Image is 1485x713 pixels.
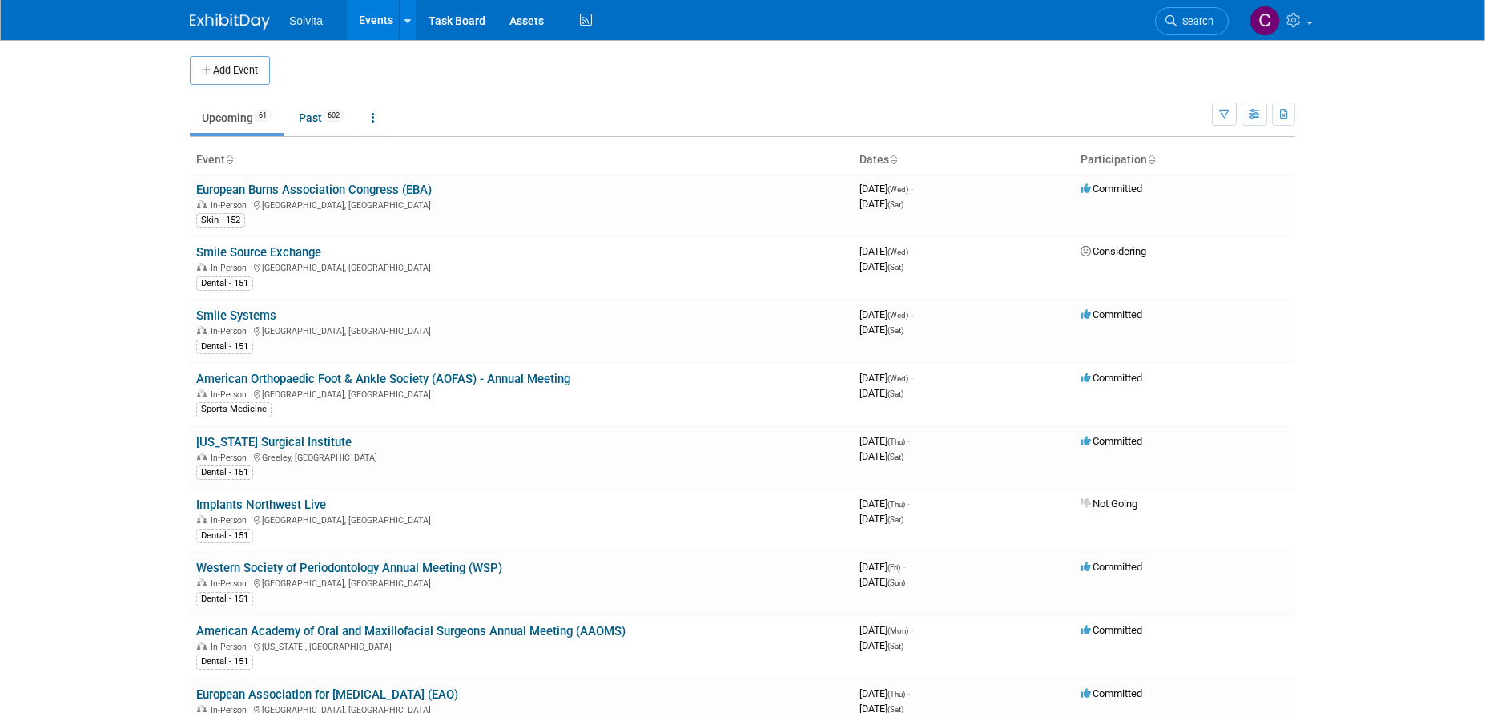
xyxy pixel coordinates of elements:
[859,372,913,384] span: [DATE]
[887,326,903,335] span: (Sat)
[887,200,903,209] span: (Sat)
[889,153,897,166] a: Sort by Start Date
[197,515,207,523] img: In-Person Event
[1081,372,1142,384] span: Committed
[859,387,903,399] span: [DATE]
[887,374,908,383] span: (Wed)
[196,687,458,702] a: European Association for [MEDICAL_DATA] (EAO)
[196,324,847,336] div: [GEOGRAPHIC_DATA], [GEOGRAPHIC_DATA]
[887,453,903,461] span: (Sat)
[1081,561,1142,573] span: Committed
[196,198,847,211] div: [GEOGRAPHIC_DATA], [GEOGRAPHIC_DATA]
[887,690,905,699] span: (Thu)
[196,592,253,606] div: Dental - 151
[859,308,913,320] span: [DATE]
[196,529,253,543] div: Dental - 151
[197,642,207,650] img: In-Person Event
[859,576,905,588] span: [DATE]
[859,260,903,272] span: [DATE]
[859,183,913,195] span: [DATE]
[887,578,905,587] span: (Sun)
[887,248,908,256] span: (Wed)
[859,513,903,525] span: [DATE]
[289,14,323,27] span: Solvita
[887,500,905,509] span: (Thu)
[197,263,207,271] img: In-Person Event
[197,389,207,397] img: In-Person Event
[887,437,905,446] span: (Thu)
[1081,308,1142,320] span: Committed
[887,515,903,524] span: (Sat)
[1081,435,1142,447] span: Committed
[907,435,910,447] span: -
[196,513,847,526] div: [GEOGRAPHIC_DATA], [GEOGRAPHIC_DATA]
[907,687,910,699] span: -
[211,389,252,400] span: In-Person
[197,578,207,586] img: In-Person Event
[859,245,913,257] span: [DATE]
[211,200,252,211] span: In-Person
[859,324,903,336] span: [DATE]
[196,402,272,417] div: Sports Medicine
[197,705,207,713] img: In-Person Event
[887,311,908,320] span: (Wed)
[190,56,270,85] button: Add Event
[225,153,233,166] a: Sort by Event Name
[859,624,913,636] span: [DATE]
[287,103,356,133] a: Past602
[196,372,570,386] a: American Orthopaedic Foot & Ankle Society (AOFAS) - Annual Meeting
[859,639,903,651] span: [DATE]
[903,561,905,573] span: -
[887,263,903,272] span: (Sat)
[1155,7,1229,35] a: Search
[911,245,913,257] span: -
[1250,6,1280,36] img: Cindy Miller
[859,687,910,699] span: [DATE]
[211,453,252,463] span: In-Person
[1081,183,1142,195] span: Committed
[887,563,900,572] span: (Fri)
[211,515,252,526] span: In-Person
[859,450,903,462] span: [DATE]
[196,624,626,638] a: American Academy of Oral and Maxillofacial Surgeons Annual Meeting (AAOMS)
[190,147,853,174] th: Event
[211,326,252,336] span: In-Person
[211,578,252,589] span: In-Person
[197,453,207,461] img: In-Person Event
[1081,687,1142,699] span: Committed
[323,110,344,122] span: 602
[211,642,252,652] span: In-Person
[196,213,245,228] div: Skin - 152
[887,389,903,398] span: (Sat)
[197,326,207,334] img: In-Person Event
[196,576,847,589] div: [GEOGRAPHIC_DATA], [GEOGRAPHIC_DATA]
[196,639,847,652] div: [US_STATE], [GEOGRAPHIC_DATA]
[911,372,913,384] span: -
[1147,153,1155,166] a: Sort by Participation Type
[196,561,502,575] a: Western Society of Periodontology Annual Meeting (WSP)
[1177,15,1213,27] span: Search
[211,263,252,273] span: In-Person
[911,624,913,636] span: -
[196,245,321,260] a: Smile Source Exchange
[1081,245,1146,257] span: Considering
[190,103,284,133] a: Upcoming61
[196,450,847,463] div: Greeley, [GEOGRAPHIC_DATA]
[859,198,903,210] span: [DATE]
[907,497,910,510] span: -
[196,435,352,449] a: [US_STATE] Surgical Institute
[196,183,432,197] a: European Burns Association Congress (EBA)
[196,465,253,480] div: Dental - 151
[196,497,326,512] a: Implants Northwest Live
[887,185,908,194] span: (Wed)
[196,387,847,400] div: [GEOGRAPHIC_DATA], [GEOGRAPHIC_DATA]
[196,276,253,291] div: Dental - 151
[196,308,276,323] a: Smile Systems
[859,497,910,510] span: [DATE]
[196,655,253,669] div: Dental - 151
[1081,497,1137,510] span: Not Going
[197,200,207,208] img: In-Person Event
[1081,624,1142,636] span: Committed
[859,561,905,573] span: [DATE]
[887,642,903,651] span: (Sat)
